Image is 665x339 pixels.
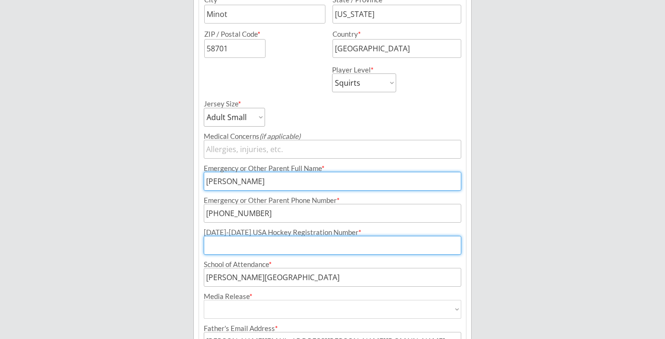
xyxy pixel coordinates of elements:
div: ZIP / Postal Code [204,31,324,38]
div: Medical Concerns [204,133,461,140]
div: Father's Email Address [204,325,461,332]
div: Player Level [332,66,396,73]
input: Allergies, injuries, etc. [204,140,461,159]
div: [DATE]-[DATE] USA Hockey Registration Number [204,229,461,236]
div: Emergency or Other Parent Phone Number [204,197,461,204]
div: Emergency or Other Parent Full Name [204,165,461,172]
div: Media Release [204,293,461,300]
div: School of Attendance [204,261,461,268]
em: (if applicable) [259,132,300,140]
div: Jersey Size [204,100,252,107]
div: Country [332,31,450,38]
